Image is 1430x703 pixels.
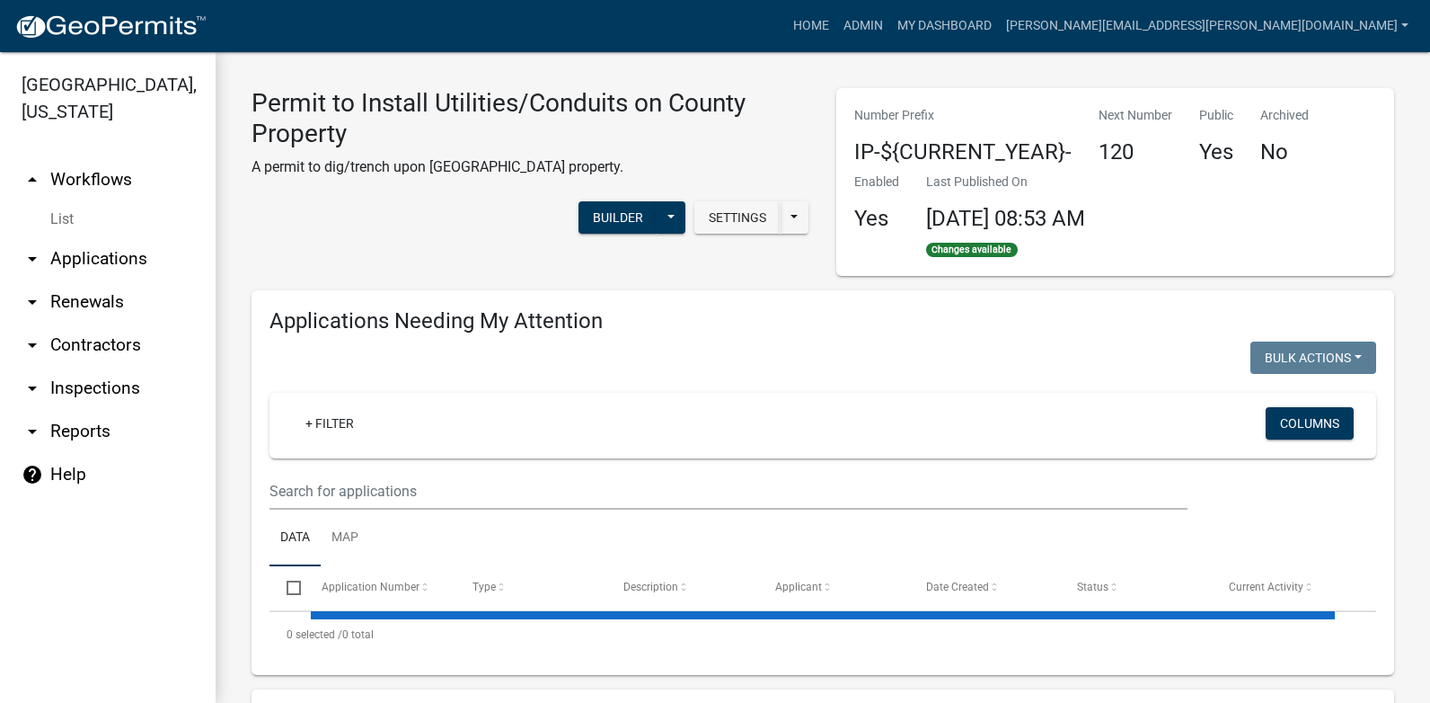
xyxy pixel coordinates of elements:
p: Next Number [1099,106,1172,125]
i: arrow_drop_down [22,421,43,442]
i: arrow_drop_down [22,378,43,399]
i: arrow_drop_up [22,169,43,191]
p: Last Published On [926,173,1085,191]
span: Status [1077,581,1108,593]
button: Bulk Actions [1250,342,1376,374]
span: [DATE] 08:53 AM [926,206,1085,231]
i: arrow_drop_down [22,334,43,356]
datatable-header-cell: Select [269,566,304,610]
i: arrow_drop_down [22,248,43,270]
i: arrow_drop_down [22,291,43,313]
p: Archived [1260,106,1309,125]
a: Home [786,9,836,43]
a: + Filter [291,407,368,440]
p: A permit to dig/trench upon [GEOGRAPHIC_DATA] property. [252,156,809,178]
button: Settings [694,201,781,234]
span: Date Created [926,581,989,593]
button: Columns [1266,407,1354,440]
h4: 120 [1099,139,1172,165]
datatable-header-cell: Status [1060,566,1211,610]
h4: Applications Needing My Attention [269,308,1376,334]
datatable-header-cell: Application Number [304,566,455,610]
a: Data [269,510,321,567]
a: Admin [836,9,890,43]
p: Number Prefix [854,106,1072,125]
datatable-header-cell: Type [455,566,606,610]
p: Public [1199,106,1233,125]
span: Description [623,581,678,593]
datatable-header-cell: Current Activity [1212,566,1363,610]
span: Changes available [926,243,1018,257]
datatable-header-cell: Date Created [909,566,1060,610]
a: Map [321,510,369,567]
input: Search for applications [269,473,1187,510]
span: Application Number [322,581,419,593]
datatable-header-cell: Applicant [758,566,909,610]
span: Applicant [775,581,822,593]
a: [PERSON_NAME][EMAIL_ADDRESS][PERSON_NAME][DOMAIN_NAME] [999,9,1416,43]
h3: Permit to Install Utilities/Conduits on County Property [252,88,809,148]
p: Enabled [854,173,899,191]
i: help [22,464,43,485]
datatable-header-cell: Description [606,566,757,610]
h4: IP-${CURRENT_YEAR}- [854,139,1072,165]
div: 0 total [269,612,1376,657]
a: My Dashboard [890,9,999,43]
h4: Yes [854,206,899,232]
span: Current Activity [1229,581,1303,593]
button: Builder [578,201,658,234]
span: 0 selected / [287,628,342,641]
span: Type [472,581,496,593]
h4: No [1260,139,1309,165]
h4: Yes [1199,139,1233,165]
